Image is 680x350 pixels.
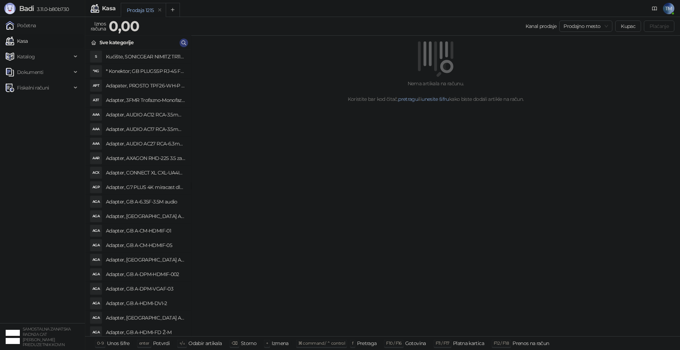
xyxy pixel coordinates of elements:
h4: Adapter, AUDIO AC27 RCA-6.3mm stereo [106,138,185,149]
div: Potvrdi [153,339,170,348]
div: AGA [90,240,102,251]
div: AGA [90,225,102,236]
div: AGA [90,312,102,323]
span: ⌫ [232,340,237,346]
h4: Adapater, PROSTO TPF26-WH-P razdelnik [106,80,185,91]
button: Add tab [166,3,180,17]
strong: 0,00 [109,17,139,35]
div: AAA [90,124,102,135]
div: AGA [90,196,102,207]
span: enter [139,340,149,346]
a: Kasa [6,34,28,48]
span: F12 / F18 [494,340,509,346]
div: Nema artikala na računu. Koristite bar kod čitač, ili kako biste dodali artikle na račun. [200,80,671,103]
div: AGA [90,283,102,294]
h4: Adapter, GB A-HDMI-DVI-2 [106,298,185,309]
span: Badi [19,4,34,13]
small: SAMOSTALNA ZANATSKA RADNJA CAT [PERSON_NAME] PREDUZETNIK KOVIN [23,327,71,347]
h4: Adapter, CONNECT XL CXL-UA4IN1 putni univerzalni [106,167,185,178]
h4: Adapter, GB A-DPM-VGAF-03 [106,283,185,294]
div: AGA [90,254,102,265]
span: 3.11.0-b80b730 [34,6,69,12]
div: Iznos računa [89,19,107,33]
div: Prodaja 1215 [127,6,154,14]
h4: Adapter, [GEOGRAPHIC_DATA] A-CMU3-LAN-05 hub [106,254,185,265]
span: ↑/↓ [179,340,185,346]
button: Plaćanje [644,21,674,32]
div: Storno [241,339,256,348]
span: + [266,340,268,346]
h4: Adapter, GB A-CM-HDMIF-01 [106,225,185,236]
span: 0-9 [97,340,103,346]
div: Sve kategorije [100,39,134,46]
h4: Kućište, SONICGEAR NIMITZ TR1100 belo BEZ napajanja [106,51,185,62]
span: Katalog [17,50,35,64]
span: ⌘ command / ⌃ control [298,340,345,346]
button: remove [155,7,164,13]
div: ACX [90,167,102,178]
a: Dokumentacija [649,3,660,14]
h4: Adapter, AUDIO AC17 RCA-3.5mm stereo [106,124,185,135]
div: AGA [90,211,102,222]
div: AGA [90,269,102,280]
div: APT [90,80,102,91]
div: AGP [90,182,102,193]
div: AGA [90,298,102,309]
h4: Adapter, [GEOGRAPHIC_DATA] A-HDMI-FC Ž-M [106,312,185,323]
div: AAA [90,138,102,149]
div: Unos šifre [107,339,130,348]
div: AAR [90,153,102,164]
div: grid [85,50,191,336]
h4: Adapter, [GEOGRAPHIC_DATA] A-AC-UKEU-001 UK na EU 7.5A [106,211,185,222]
img: Logo [4,3,16,14]
span: Prodajno mesto [563,21,608,31]
div: Kasa [102,6,115,11]
div: Gotovina [405,339,426,348]
a: unesite šifru [421,96,449,102]
div: S [90,51,102,62]
div: Kanal prodaje [526,22,557,30]
div: AAA [90,109,102,120]
span: F10 / F16 [386,340,401,346]
img: 64x64-companyLogo-ae27db6e-dfce-48a1-b68e-83471bd1bffd.png [6,330,20,344]
h4: Adapter, GB A-CM-HDMIF-05 [106,240,185,251]
button: Kupac [615,21,641,32]
a: pretragu [398,96,418,102]
span: f [352,340,353,346]
span: Dokumenti [17,65,43,79]
div: Platna kartica [453,339,484,348]
div: Odabir artikala [188,339,222,348]
h4: Adapter, GB A-DPM-HDMIF-002 [106,269,185,280]
h4: Adapter, AXAGON RHD-225 3.5 za 2x2.5 [106,153,185,164]
span: Fiskalni računi [17,81,49,95]
div: Prenos na račun [512,339,549,348]
h4: Adapter, AUDIO AC12 RCA-3.5mm mono [106,109,185,120]
h4: Adapter, GB A-6.35F-3.5M audio [106,196,185,207]
div: A3T [90,94,102,106]
span: F11 / F17 [436,340,449,346]
h4: Adapter, 3FMR Trofazno-Monofazni [106,94,185,106]
h4: Adapter, G7 PLUS 4K miracast dlna airplay za TV [106,182,185,193]
div: Izmena [272,339,288,348]
h4: Adapter, GB A-HDMI-FD Ž-M [106,327,185,338]
h4: * Konektor; GB PLUG5SP RJ-45 FTP Kat.5 [106,65,185,77]
div: AGA [90,327,102,338]
div: Pretraga [357,339,377,348]
span: TM [663,3,674,14]
a: Početna [6,18,36,33]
